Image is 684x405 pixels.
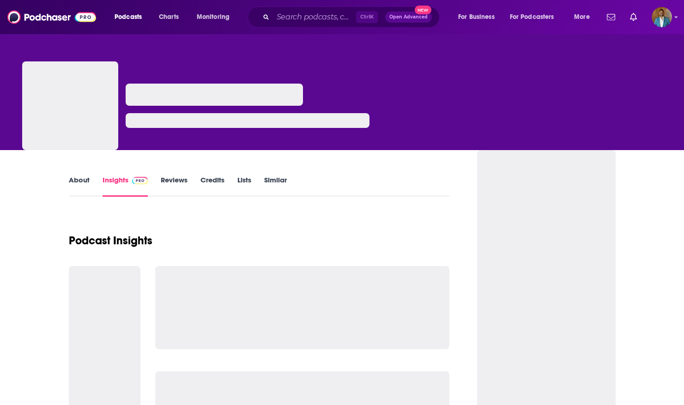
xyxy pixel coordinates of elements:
a: Show notifications dropdown [603,9,619,25]
a: Credits [200,175,224,197]
img: User Profile [652,7,672,27]
button: open menu [568,10,601,24]
a: About [69,175,90,197]
span: Podcasts [115,11,142,24]
a: Similar [264,175,287,197]
a: Lists [237,175,251,197]
span: For Podcasters [510,11,554,24]
span: For Business [458,11,495,24]
span: Logged in as smortier42491 [652,7,672,27]
span: Ctrl K [356,11,378,23]
span: New [415,6,431,14]
button: open menu [504,10,568,24]
a: Charts [153,10,184,24]
h1: Podcast Insights [69,234,152,248]
button: Show profile menu [652,7,672,27]
input: Search podcasts, credits, & more... [273,10,356,24]
a: InsightsPodchaser Pro [103,175,148,197]
span: Charts [159,11,179,24]
img: Podchaser Pro [132,177,148,184]
button: Open AdvancedNew [385,12,432,23]
div: Search podcasts, credits, & more... [256,6,448,28]
span: More [574,11,590,24]
span: Open Advanced [389,15,428,19]
img: Podchaser - Follow, Share and Rate Podcasts [7,8,96,26]
span: Monitoring [197,11,230,24]
button: open menu [190,10,242,24]
button: open menu [452,10,506,24]
button: open menu [108,10,154,24]
a: Show notifications dropdown [626,9,641,25]
a: Reviews [161,175,188,197]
